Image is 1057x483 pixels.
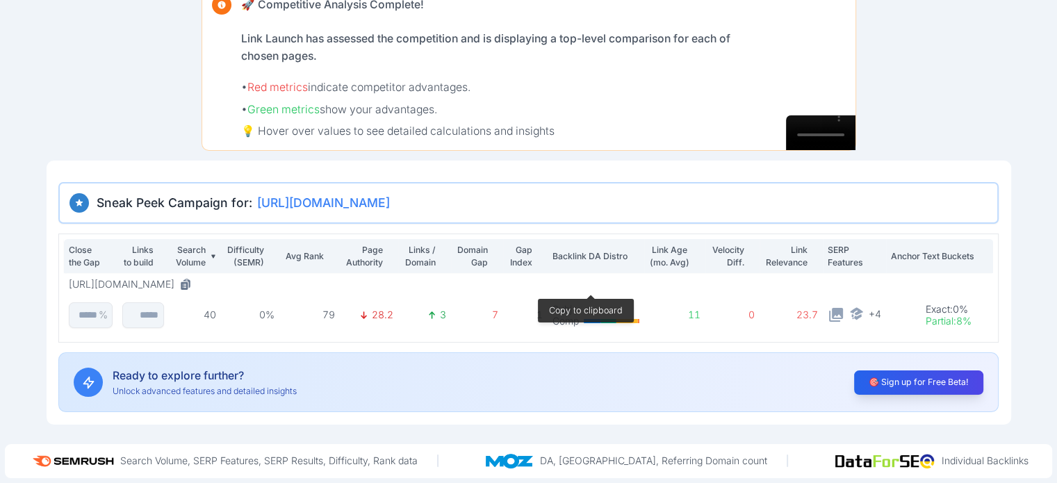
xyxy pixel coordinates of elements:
p: 11 [649,309,701,321]
img: data_for_seo_logo.e5120ddb.png [835,454,941,468]
p: 7 [456,309,499,321]
p: • indicate competitor advantages. [241,79,747,97]
span: Green metrics [247,103,320,116]
p: 1 [508,309,543,321]
button: [URL][DOMAIN_NAME]Copy to clipboard [69,278,197,290]
span: Red metrics [247,81,308,94]
span: + 4 [869,306,881,320]
p: SERP Features [828,244,881,268]
p: Links to build [122,244,154,268]
p: Backlink DA Distro [552,250,639,263]
p: Page Authority [345,244,383,268]
span: Copy to clipboard [549,305,623,316]
p: Domain Gap [456,244,489,268]
p: Search Volume, SERP Features, SERP Results, Difficulty, Rank data [120,455,418,467]
p: Close the Gap [69,244,102,268]
p: 💡 Hover over values to see detailed calculations and insights [241,123,747,140]
p: Velocity Diff. [710,244,744,268]
p: Anchor Text Buckets [891,250,988,263]
button: 🎯 Sign up for Free Beta! [854,370,983,395]
p: Ready to explore further? [113,368,297,385]
p: Link Relevance [764,244,808,268]
p: Individual Backlinks [942,455,1029,467]
p: • show your advantages. [241,101,747,119]
p: Partial : 8% [926,315,972,327]
p: Unlock advanced features and detailed insights [113,385,297,398]
p: 0% [226,309,275,321]
p: 0 [710,309,755,321]
img: moz_logo.a3998d80.png [486,454,540,468]
p: 79 [284,309,335,321]
p: DA, [GEOGRAPHIC_DATA], Referring Domain count [540,455,767,467]
p: 3 [440,309,446,321]
h3: Sneak Peek Campaign for: [69,193,988,213]
p: % [99,309,108,321]
img: semrush_logo.573af308.png [28,449,120,473]
p: 40 [174,309,216,321]
p: Link Launch has assessed the competition and is displaying a top-level comparison for each of cho... [241,31,747,65]
p: Links / Domain [403,244,436,268]
p: Search Volume [174,244,206,268]
p: 28.2 [372,309,393,321]
p: Difficulty (SEMR) [226,244,264,268]
p: Gap Index [508,244,532,268]
p: Exact : 0% [926,303,972,316]
span: [URL][DOMAIN_NAME] [257,195,390,212]
p: 23.7 [764,309,819,321]
p: Avg Rank [284,250,324,263]
p: Link Age (mo. Avg) [649,244,690,268]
